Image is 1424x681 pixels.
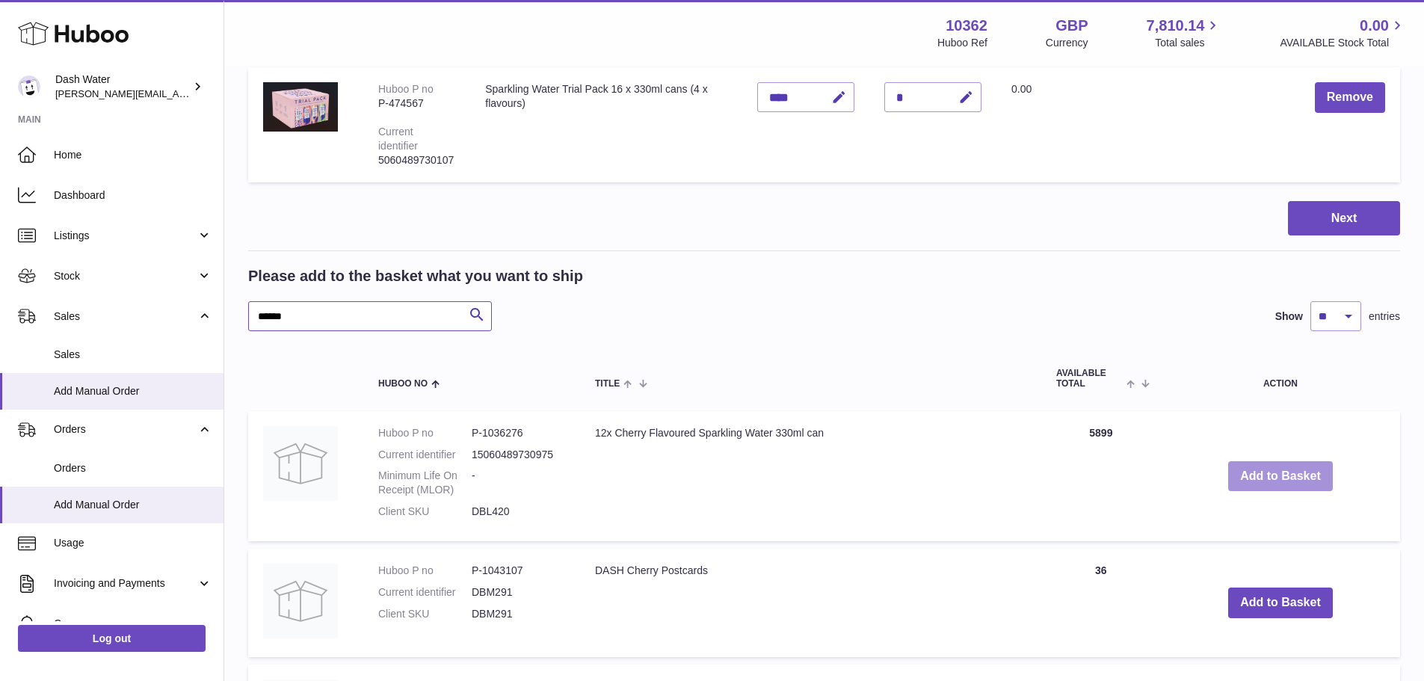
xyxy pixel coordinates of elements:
[54,309,197,324] span: Sales
[378,564,472,578] dt: Huboo P no
[472,505,565,519] dd: DBL420
[1147,16,1222,50] a: 7,810.14 Total sales
[1055,16,1088,36] strong: GBP
[1280,36,1406,50] span: AVAILABLE Stock Total
[1228,461,1333,492] button: Add to Basket
[55,73,190,101] div: Dash Water
[18,76,40,98] img: james@dash-water.com
[54,422,197,437] span: Orders
[946,16,987,36] strong: 10362
[1041,411,1161,541] td: 5899
[54,461,212,475] span: Orders
[378,448,472,462] dt: Current identifier
[1315,82,1385,113] button: Remove
[472,469,565,497] dd: -
[54,348,212,362] span: Sales
[472,564,565,578] dd: P-1043107
[54,617,212,631] span: Cases
[18,625,206,652] a: Log out
[263,426,338,501] img: 12x Cherry Flavoured Sparkling Water 330ml can
[378,505,472,519] dt: Client SKU
[378,153,455,167] div: 5060489730107
[1147,16,1205,36] span: 7,810.14
[1360,16,1389,36] span: 0.00
[263,82,338,132] img: Sparkling Water Trial Pack 16 x 330ml cans (4 x flavours)
[378,96,455,111] div: P-474567
[54,576,197,591] span: Invoicing and Payments
[1369,309,1400,324] span: entries
[378,607,472,621] dt: Client SKU
[54,536,212,550] span: Usage
[580,411,1041,541] td: 12x Cherry Flavoured Sparkling Water 330ml can
[248,266,583,286] h2: Please add to the basket what you want to ship
[1056,369,1123,388] span: AVAILABLE Total
[1046,36,1088,50] div: Currency
[378,126,418,152] div: Current identifier
[1228,588,1333,618] button: Add to Basket
[595,379,620,389] span: Title
[472,585,565,600] dd: DBM291
[263,564,338,638] img: DASH Cherry Postcards
[378,585,472,600] dt: Current identifier
[54,229,197,243] span: Listings
[54,148,212,162] span: Home
[1280,16,1406,50] a: 0.00 AVAILABLE Stock Total
[378,379,428,389] span: Huboo no
[378,469,472,497] dt: Minimum Life On Receipt (MLOR)
[1155,36,1221,50] span: Total sales
[472,426,565,440] dd: P-1036276
[54,498,212,512] span: Add Manual Order
[1288,201,1400,236] button: Next
[1011,83,1032,95] span: 0.00
[937,36,987,50] div: Huboo Ref
[378,83,434,95] div: Huboo P no
[1161,354,1400,403] th: Action
[580,549,1041,657] td: DASH Cherry Postcards
[54,384,212,398] span: Add Manual Order
[472,448,565,462] dd: 15060489730975
[1041,549,1161,657] td: 36
[1275,309,1303,324] label: Show
[54,188,212,203] span: Dashboard
[470,67,742,182] td: Sparkling Water Trial Pack 16 x 330ml cans (4 x flavours)
[55,87,300,99] span: [PERSON_NAME][EMAIL_ADDRESS][DOMAIN_NAME]
[54,269,197,283] span: Stock
[472,607,565,621] dd: DBM291
[378,426,472,440] dt: Huboo P no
